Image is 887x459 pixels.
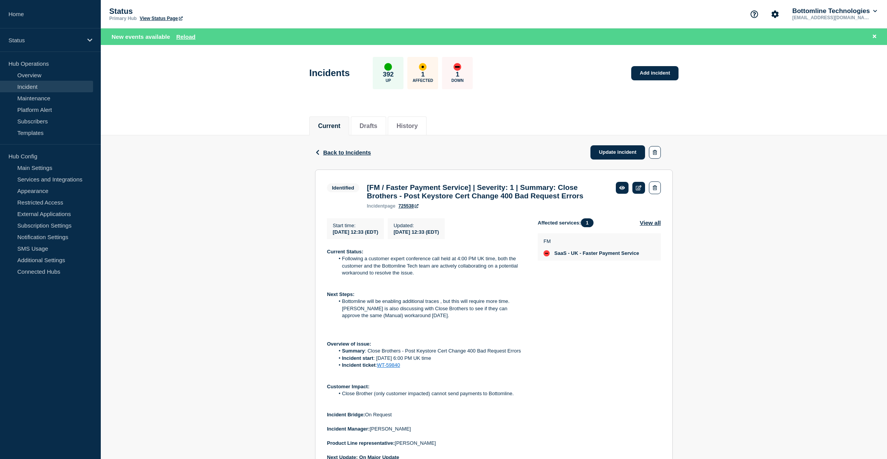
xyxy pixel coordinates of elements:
p: [PERSON_NAME] [327,426,525,432]
strong: Incident ticket [342,362,375,368]
p: Up [385,78,391,83]
button: Reload [176,33,195,40]
button: Drafts [360,123,377,130]
li: Close Brother (only customer impacted) cannot send payments to Bottomline. [335,390,526,397]
div: down [544,250,550,256]
p: [EMAIL_ADDRESS][DOMAIN_NAME] [791,15,871,20]
div: down [454,63,461,71]
p: 1 [421,71,425,78]
button: Account settings [767,6,783,22]
div: affected [419,63,427,71]
button: Support [746,6,762,22]
p: [PERSON_NAME] [327,440,525,447]
a: Add incident [631,66,679,80]
span: New events available [112,33,170,40]
p: Updated : [393,223,439,228]
p: FM [544,238,639,244]
strong: Overview of issue: [327,341,371,347]
p: Status [109,7,263,16]
a: 725538 [398,203,418,209]
p: Primary Hub [109,16,137,21]
span: SaaS - UK - Faster Payment Service [554,250,639,256]
p: 392 [383,71,393,78]
li: Following a customer expert conference call held at 4:00 PM UK time, both the customer and the Bo... [335,255,526,276]
li: : [DATE] 6:00 PM UK time [335,355,526,362]
button: Bottomline Technologies [791,7,879,15]
p: Down [452,78,464,83]
p: On Request [327,411,525,418]
strong: Next Steps: [327,291,355,297]
li: : Close Brothers - Post Keystore Cert Change 400 Bad Request Errors [335,348,526,354]
span: Back to Incidents [323,149,371,156]
p: Status [8,37,82,43]
p: Affected [413,78,433,83]
strong: Product Line representative: [327,440,395,446]
li: Bottomline will be enabling additional traces , but this will require more time. [PERSON_NAME] is... [335,298,526,319]
div: [DATE] 12:33 (EDT) [393,228,439,235]
p: page [367,203,395,209]
li: : [335,362,526,369]
h3: [FM / Faster Payment Service] | Severity: 1 | Summary: Close Brothers - Post Keystore Cert Change... [367,183,609,200]
p: Start time : [333,223,378,228]
strong: Summary [342,348,365,354]
button: View all [640,218,661,227]
strong: Incident start [342,355,373,361]
a: Update incident [590,145,645,160]
span: 1 [581,218,594,227]
strong: Current Status: [327,249,363,254]
span: [DATE] 12:33 (EDT) [333,229,378,235]
button: Current [318,123,340,130]
strong: Customer Impact: [327,384,370,389]
strong: Incident Bridge: [327,412,365,417]
span: incident [367,203,385,209]
h1: Incidents [309,68,350,78]
span: Identified [327,183,359,192]
span: Affected services: [538,218,597,227]
p: 1 [456,71,459,78]
a: WT-59840 [377,362,400,368]
div: up [384,63,392,71]
strong: Incident Manager: [327,426,370,432]
button: Back to Incidents [315,149,371,156]
a: View Status Page [140,16,182,21]
button: History [397,123,418,130]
